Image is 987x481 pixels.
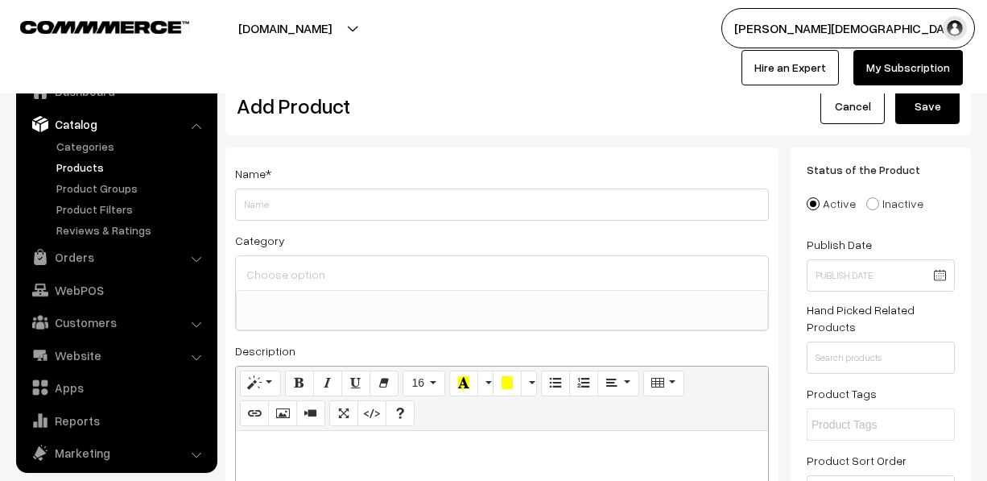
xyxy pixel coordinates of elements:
[643,371,684,396] button: Table
[20,373,212,402] a: Apps
[866,195,923,212] label: Inactive
[20,406,212,435] a: Reports
[807,236,872,253] label: Publish Date
[296,400,325,426] button: Video
[807,259,955,292] input: Publish Date
[52,222,212,238] a: Reviews & Ratings
[268,400,297,426] button: Picture
[597,371,638,396] button: Paragraph
[721,8,975,48] button: [PERSON_NAME][DEMOGRAPHIC_DATA]
[329,400,358,426] button: Full Screen
[20,16,161,35] a: COMMMERCE
[943,16,967,40] img: user
[807,301,955,335] label: Hand Picked Related Products
[52,201,212,218] a: Product Filters
[820,89,885,124] a: Cancel
[235,189,769,221] input: Name
[235,342,295,359] label: Description
[285,371,314,396] button: Bold (CTRL+B)
[235,232,285,249] label: Category
[182,8,388,48] button: [DOMAIN_NAME]
[52,138,212,155] a: Categories
[240,400,269,426] button: Link (CTRL+K)
[386,400,415,426] button: Help
[20,308,212,337] a: Customers
[235,165,271,182] label: Name
[477,371,493,396] button: More Color
[20,243,212,272] a: Orders
[403,371,445,396] button: Font Size
[20,341,212,370] a: Website
[20,21,189,33] img: COMMMERCE
[807,385,877,402] label: Product Tags
[20,110,212,139] a: Catalog
[521,371,537,396] button: More Color
[569,371,598,396] button: Ordered list (CTRL+SHIFT+NUM8)
[807,163,940,176] span: Status of the Product
[52,159,212,176] a: Products
[240,371,281,396] button: Style
[341,371,370,396] button: Underline (CTRL+U)
[807,452,906,469] label: Product Sort Order
[807,195,856,212] label: Active
[242,263,762,286] input: Choose option
[741,50,839,85] a: Hire an Expert
[20,276,212,305] a: WebPOS
[411,376,424,389] span: 16
[52,180,212,197] a: Product Groups
[895,89,960,124] button: Save
[449,371,478,396] button: Recent Color
[493,371,522,396] button: Background Color
[20,438,212,467] a: Marketing
[807,342,955,374] input: Search products
[541,371,570,396] button: Unordered list (CTRL+SHIFT+NUM7)
[853,50,963,85] a: My Subscription
[237,93,773,118] h2: Add Product
[357,400,386,426] button: Code View
[370,371,399,396] button: Remove Font Style (CTRL+\)
[811,417,952,433] input: Product Tags
[313,371,342,396] button: Italic (CTRL+I)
